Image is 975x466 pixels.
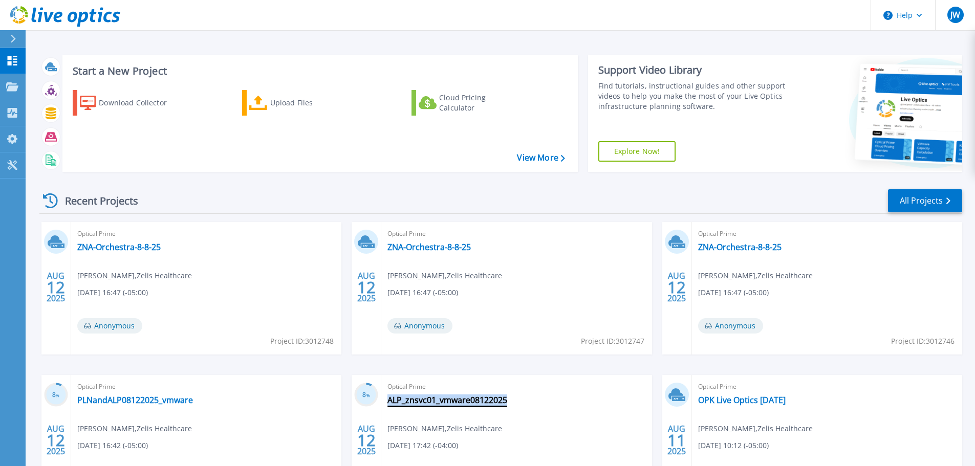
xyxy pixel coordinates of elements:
span: [DATE] 16:47 (-05:00) [698,287,769,298]
div: Download Collector [99,93,181,113]
div: AUG 2025 [357,421,376,459]
a: View More [517,153,565,163]
a: Upload Files [242,90,356,116]
span: [PERSON_NAME] , Zelis Healthcare [387,270,502,281]
span: 12 [357,436,376,445]
span: [PERSON_NAME] , Zelis Healthcare [77,270,192,281]
a: ZNA-Orchestra-8-8-25 [698,242,782,252]
a: ZNA-Orchestra-8-8-25 [77,242,161,252]
a: ZNA-Orchestra-8-8-25 [387,242,471,252]
span: [PERSON_NAME] , Zelis Healthcare [698,423,813,434]
a: PLNandALP08122025_vmware [77,395,193,405]
span: [DATE] 17:42 (-04:00) [387,440,458,451]
span: 12 [47,283,65,292]
span: 11 [667,436,686,445]
span: Project ID: 3012748 [270,336,334,347]
a: OPK Live Optics [DATE] [698,395,786,405]
h3: Start a New Project [73,65,565,77]
span: Anonymous [698,318,763,334]
div: Find tutorials, instructional guides and other support videos to help you make the most of your L... [598,81,789,112]
span: JW [950,11,960,19]
div: AUG 2025 [357,269,376,306]
div: Upload Files [270,93,352,113]
span: [DATE] 16:47 (-05:00) [387,287,458,298]
div: Recent Projects [39,188,152,213]
span: Optical Prime [77,228,335,239]
span: Optical Prime [698,228,956,239]
span: % [56,392,59,398]
a: ALP_znsvc01_vmware08122025 [387,395,507,405]
span: Optical Prime [77,381,335,392]
span: [PERSON_NAME] , Zelis Healthcare [698,270,813,281]
span: [PERSON_NAME] , Zelis Healthcare [387,423,502,434]
span: Anonymous [77,318,142,334]
span: % [366,392,370,398]
span: Optical Prime [698,381,956,392]
span: Project ID: 3012747 [581,336,644,347]
span: [DATE] 16:47 (-05:00) [77,287,148,298]
div: AUG 2025 [46,269,66,306]
div: AUG 2025 [667,421,686,459]
span: 12 [47,436,65,445]
div: Support Video Library [598,63,789,77]
span: 12 [357,283,376,292]
div: Cloud Pricing Calculator [439,93,521,113]
span: [DATE] 16:42 (-05:00) [77,440,148,451]
span: [DATE] 10:12 (-05:00) [698,440,769,451]
span: Anonymous [387,318,452,334]
div: AUG 2025 [46,421,66,459]
span: Project ID: 3012746 [891,336,955,347]
span: Optical Prime [387,228,645,239]
a: Explore Now! [598,141,676,162]
a: Download Collector [73,90,187,116]
span: 12 [667,283,686,292]
a: All Projects [888,189,962,212]
div: AUG 2025 [667,269,686,306]
a: Cloud Pricing Calculator [411,90,526,116]
span: [PERSON_NAME] , Zelis Healthcare [77,423,192,434]
span: Optical Prime [387,381,645,392]
h3: 8 [354,389,378,401]
h3: 8 [44,389,68,401]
